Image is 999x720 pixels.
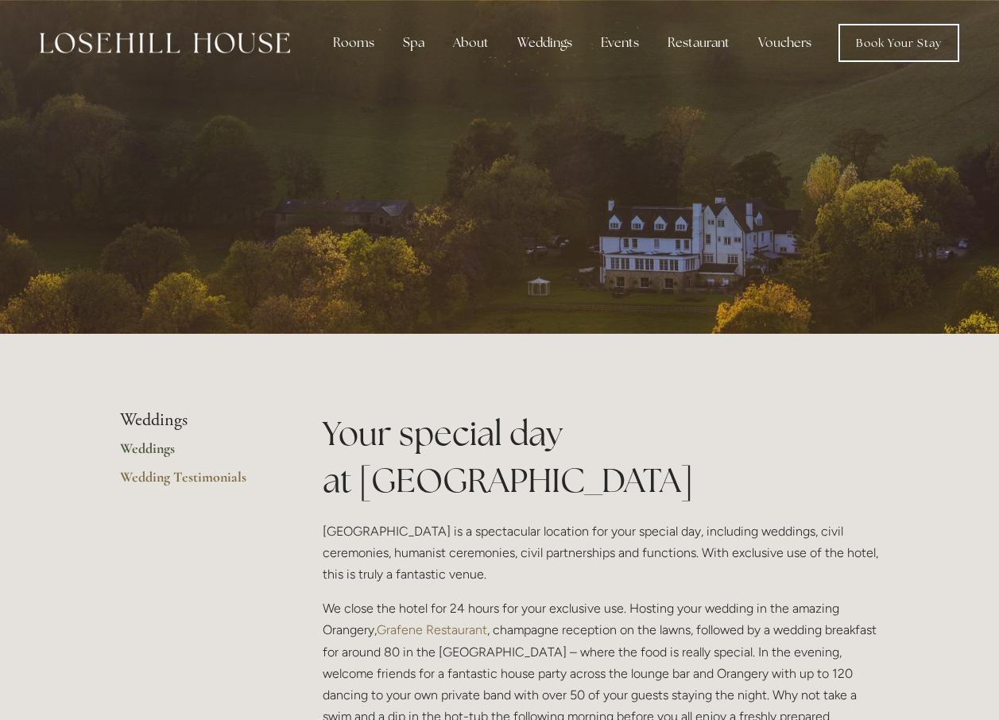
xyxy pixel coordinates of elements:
[440,27,501,59] div: About
[120,410,272,431] li: Weddings
[588,27,652,59] div: Events
[323,410,880,504] h1: Your special day at [GEOGRAPHIC_DATA]
[745,27,824,59] a: Vouchers
[377,622,487,637] a: Grafene Restaurant
[120,468,272,497] a: Wedding Testimonials
[655,27,742,59] div: Restaurant
[505,27,585,59] div: Weddings
[390,27,437,59] div: Spa
[320,27,387,59] div: Rooms
[323,521,880,586] p: [GEOGRAPHIC_DATA] is a spectacular location for your special day, including weddings, civil cerem...
[120,439,272,468] a: Weddings
[40,33,290,53] img: Losehill House
[838,24,959,62] a: Book Your Stay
